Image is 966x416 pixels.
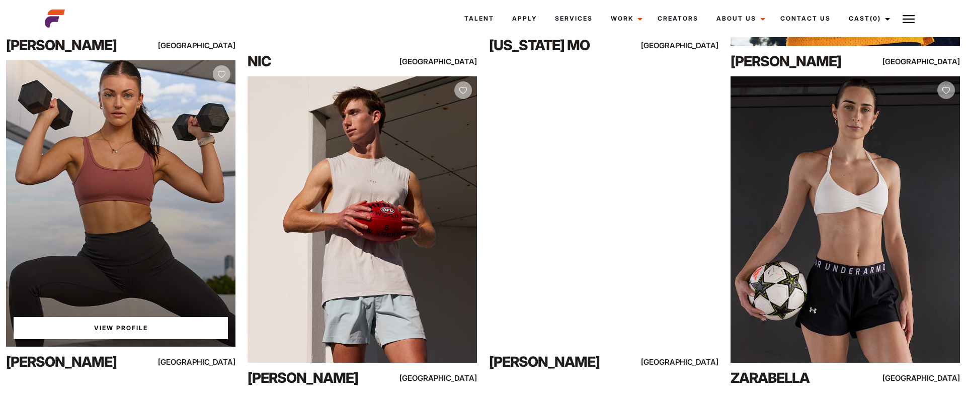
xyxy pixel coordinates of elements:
div: [PERSON_NAME] [248,368,385,388]
div: Nic [248,51,385,71]
a: Services [546,5,602,32]
a: Work [602,5,649,32]
a: Cast(0) [840,5,896,32]
img: Burger icon [903,13,915,25]
a: Apply [503,5,546,32]
a: About Us [707,5,771,32]
div: [PERSON_NAME] [489,352,627,372]
img: cropped-aefm-brand-fav-22-square.png [45,9,65,29]
a: Creators [649,5,707,32]
div: [PERSON_NAME] [731,51,868,71]
a: View Oceane'sProfile [14,317,228,339]
div: Zarabella [731,368,868,388]
span: (0) [870,15,881,22]
a: Contact Us [771,5,840,32]
div: [GEOGRAPHIC_DATA] [650,356,718,368]
div: [US_STATE] Mo [489,35,627,55]
div: [GEOGRAPHIC_DATA] [891,55,960,68]
div: [GEOGRAPHIC_DATA] [891,372,960,384]
div: [GEOGRAPHIC_DATA] [167,356,235,368]
div: [PERSON_NAME] [6,352,144,372]
div: [PERSON_NAME] [6,35,144,55]
div: [GEOGRAPHIC_DATA] [650,39,718,52]
div: [GEOGRAPHIC_DATA] [408,372,477,384]
a: Talent [455,5,503,32]
div: [GEOGRAPHIC_DATA] [167,39,235,52]
div: [GEOGRAPHIC_DATA] [408,55,477,68]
